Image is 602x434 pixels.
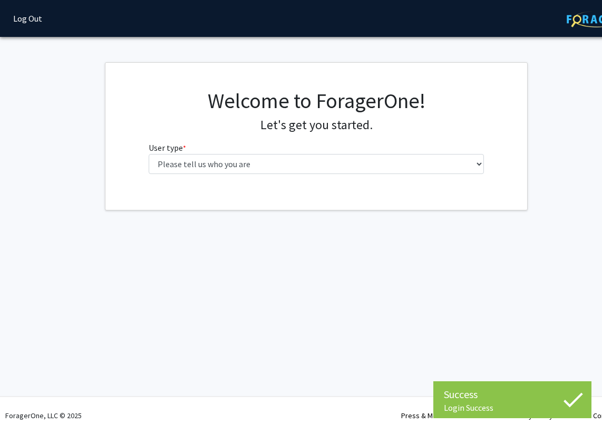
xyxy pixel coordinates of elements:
div: Login Success [444,402,581,413]
div: ForagerOne, LLC © 2025 [5,397,82,434]
label: User type [149,141,186,154]
h1: Welcome to ForagerOne! [149,88,484,113]
div: Success [444,387,581,402]
h4: Let's get you started. [149,118,484,133]
a: Press & Media [401,411,446,420]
